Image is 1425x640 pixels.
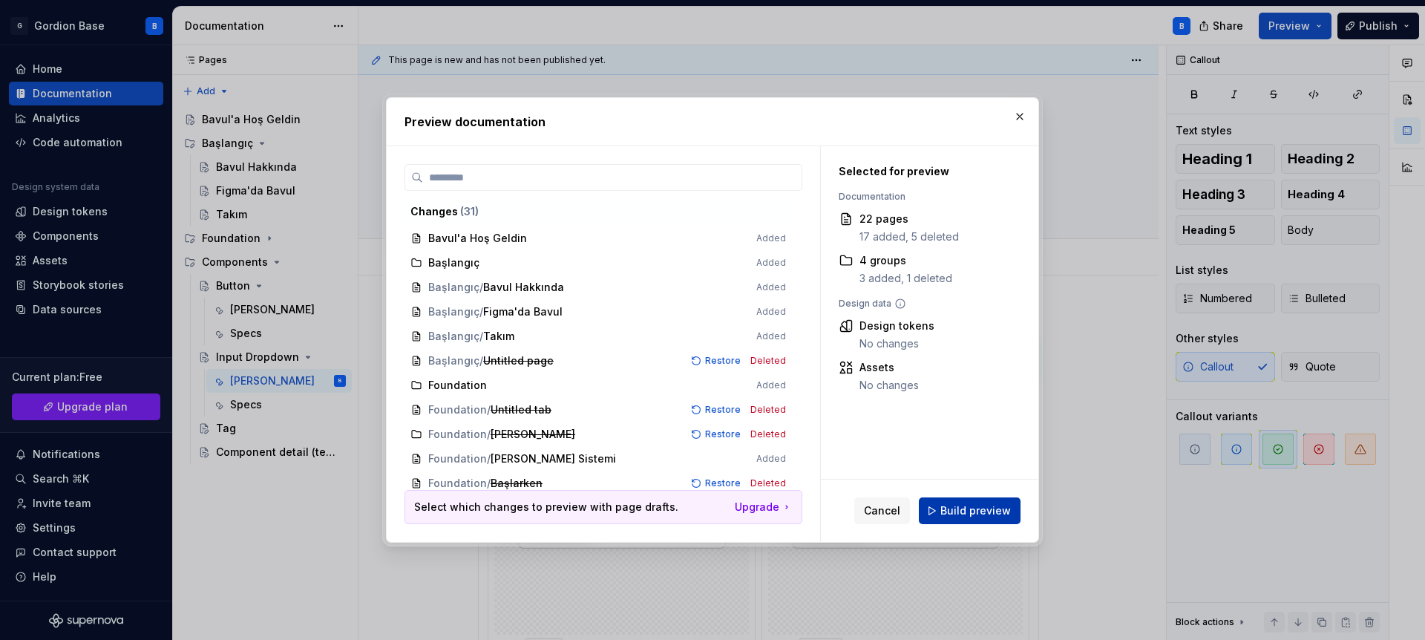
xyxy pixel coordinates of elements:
p: Select which changes to preview with page drafts. [414,500,678,515]
button: Cancel [854,497,910,524]
span: ( 31 ) [460,205,479,218]
h2: Preview documentation [404,113,1021,131]
div: No changes [859,336,934,351]
div: Selected for preview [839,164,1003,179]
span: Cancel [864,503,900,518]
span: Restore [705,404,741,416]
button: Restore [687,427,747,442]
span: Restore [705,428,741,440]
div: 17 added, 5 deleted [859,229,959,244]
div: Changes [410,204,786,219]
span: Build preview [940,503,1011,518]
a: Upgrade [735,500,793,515]
div: Design tokens [859,319,934,333]
div: No changes [859,378,919,393]
div: 4 groups [859,253,952,268]
div: Documentation [839,191,1003,203]
span: Restore [705,477,741,489]
div: Assets [859,360,919,375]
button: Build preview [919,497,1021,524]
div: Design data [839,298,1003,310]
div: 22 pages [859,212,959,226]
button: Restore [687,476,747,491]
span: Restore [705,355,741,367]
div: 3 added, 1 deleted [859,271,952,286]
button: Restore [687,353,747,368]
button: Restore [687,402,747,417]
